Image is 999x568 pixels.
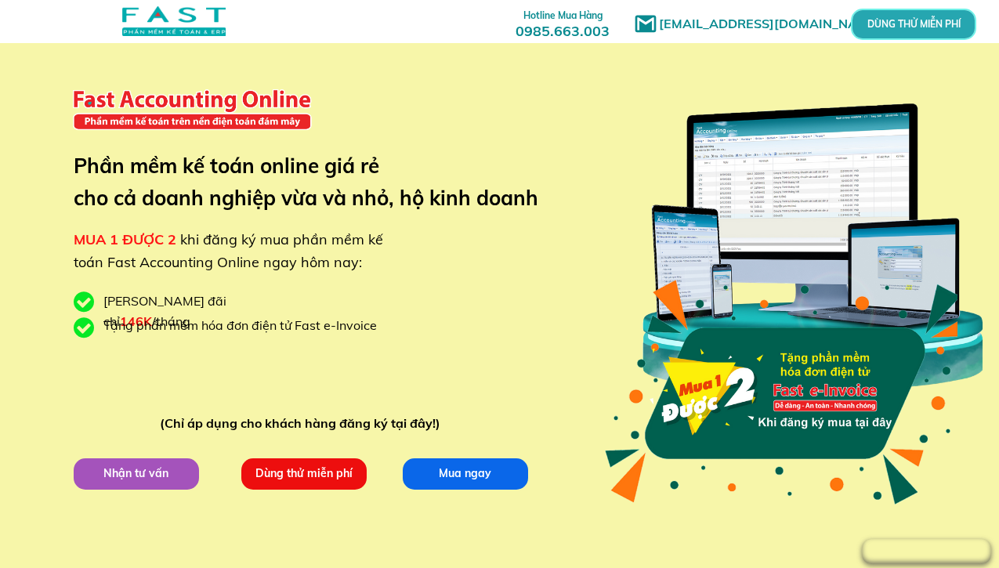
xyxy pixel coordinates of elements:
p: DÙNG THỬ MIỄN PHÍ [894,20,932,28]
p: Dùng thử miễn phí [241,458,366,489]
div: [PERSON_NAME] đãi chỉ /tháng [103,291,307,331]
span: khi đăng ký mua phần mềm kế toán Fast Accounting Online ngay hôm nay: [74,230,383,271]
span: 146K [120,313,152,329]
h3: 0985.663.003 [498,5,627,39]
p: Mua ngay [402,458,527,489]
span: Hotline Mua Hàng [523,9,603,21]
h3: Phần mềm kế toán online giá rẻ cho cả doanh nghiệp vừa và nhỏ, hộ kinh doanh [74,150,562,215]
div: (Chỉ áp dụng cho khách hàng đăng ký tại đây!) [160,414,447,434]
h1: [EMAIL_ADDRESS][DOMAIN_NAME] [659,14,890,34]
span: MUA 1 ĐƯỢC 2 [74,230,176,248]
p: Nhận tư vấn [73,458,198,489]
div: Tặng phần mềm hóa đơn điện tử Fast e-Invoice [103,316,389,336]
